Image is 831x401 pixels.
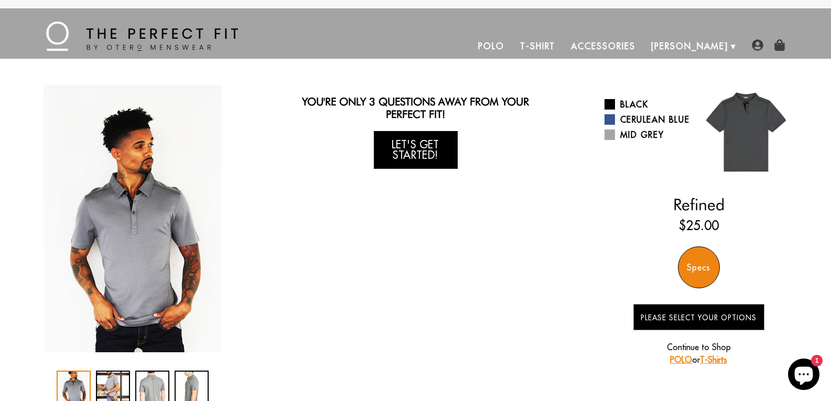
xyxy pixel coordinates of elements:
inbox-online-store-chat: Shopify online store chat [785,359,823,393]
img: shopping-bag-icon.png [774,39,785,51]
a: Polo [470,34,512,59]
a: [PERSON_NAME] [643,34,736,59]
a: POLO [670,354,692,365]
a: Accessories [563,34,643,59]
img: user-account-icon.png [752,39,763,51]
button: Please Select Your Options [633,304,764,330]
a: Let's Get Started! [374,131,458,169]
a: T-Shirt [512,34,563,59]
a: Mid Grey [605,128,691,141]
h2: Refined [605,195,793,214]
h2: You're only 3 questions away from your perfect fit! [291,95,540,121]
div: Specs [678,246,720,288]
span: Please Select Your Options [641,313,757,322]
div: 1 / 4 [38,85,227,352]
a: T-Shirts [700,354,727,365]
a: Black [605,98,691,111]
img: 021.jpg [699,85,793,179]
ins: $25.00 [679,216,719,235]
a: Cerulean Blue [605,113,691,126]
img: IMG_2031_copy_1024x1024_2x_bad813e2-b124-488f-88d7-6e2f6b922bc1_340x.jpg [44,85,222,352]
p: Continue to Shop or [633,341,764,366]
img: The Perfect Fit - by Otero Menswear - Logo [46,21,238,51]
